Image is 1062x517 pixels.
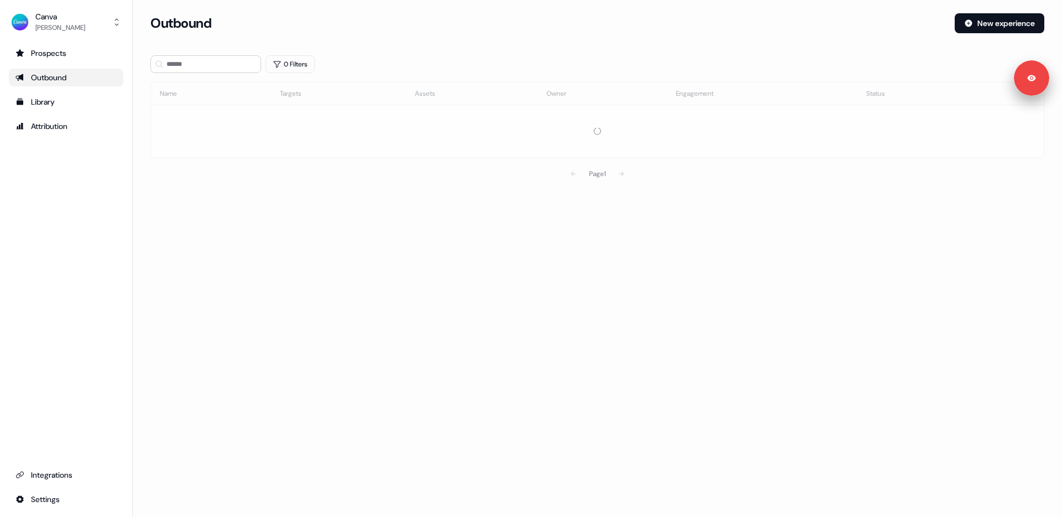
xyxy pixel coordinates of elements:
[15,72,117,83] div: Outbound
[9,93,123,111] a: Go to templates
[955,13,1044,33] button: New experience
[15,469,117,480] div: Integrations
[15,48,117,59] div: Prospects
[35,11,85,22] div: Canva
[9,44,123,62] a: Go to prospects
[9,117,123,135] a: Go to attribution
[9,9,123,35] button: Canva[PERSON_NAME]
[15,96,117,107] div: Library
[15,121,117,132] div: Attribution
[9,69,123,86] a: Go to outbound experience
[15,494,117,505] div: Settings
[9,490,123,508] a: Go to integrations
[9,466,123,484] a: Go to integrations
[150,15,211,32] h3: Outbound
[35,22,85,33] div: [PERSON_NAME]
[265,55,315,73] button: 0 Filters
